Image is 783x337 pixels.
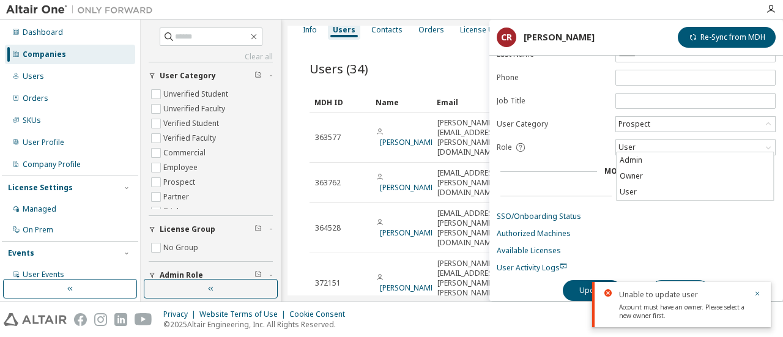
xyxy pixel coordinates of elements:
[163,309,199,319] div: Privacy
[314,92,366,112] div: MDH ID
[380,283,437,293] a: [PERSON_NAME]
[315,223,341,233] span: 364528
[437,209,499,248] span: [EMAIL_ADDRESS][PERSON_NAME][PERSON_NAME][DOMAIN_NAME]
[23,160,81,169] div: Company Profile
[163,102,228,116] label: Unverified Faculty
[437,92,488,112] div: Email
[333,25,355,35] div: Users
[303,25,317,35] div: Info
[497,262,567,273] span: User Activity Logs
[617,168,773,184] li: Owner
[380,137,437,147] a: [PERSON_NAME]
[160,71,216,81] span: User Category
[497,96,608,106] label: Job Title
[617,117,652,131] div: Prospect
[23,204,56,214] div: Managed
[437,259,499,308] span: [PERSON_NAME][EMAIL_ADDRESS][PERSON_NAME][PERSON_NAME][DOMAIN_NAME]
[418,25,444,35] div: Orders
[8,248,34,258] div: Events
[149,52,273,62] a: Clear all
[163,160,200,175] label: Employee
[23,270,64,280] div: User Events
[315,133,341,143] span: 363577
[617,141,637,154] div: User
[163,131,218,146] label: Verified Faculty
[8,183,73,193] div: License Settings
[380,228,437,238] a: [PERSON_NAME]
[651,280,710,301] button: Close
[74,313,87,326] img: facebook.svg
[254,71,262,81] span: Clear filter
[376,92,427,112] div: Name
[23,94,48,103] div: Orders
[114,313,127,326] img: linkedin.svg
[497,73,608,83] label: Phone
[199,309,289,319] div: Website Terms of Use
[497,119,608,129] label: User Category
[604,166,659,176] span: More Details
[135,313,152,326] img: youtube.svg
[497,143,512,152] span: Role
[6,4,159,16] img: Altair One
[563,280,622,301] button: Update
[616,140,775,155] div: User
[315,178,341,188] span: 363762
[315,278,341,288] span: 372151
[254,270,262,280] span: Clear filter
[94,313,107,326] img: instagram.svg
[371,25,403,35] div: Contacts
[163,116,221,131] label: Verified Student
[616,117,775,131] div: Prospect
[160,224,215,234] span: License Group
[23,72,44,81] div: Users
[23,116,41,125] div: SKUs
[23,28,63,37] div: Dashboard
[678,27,776,48] button: Re-Sync from MDH
[149,262,273,289] button: Admin Role
[149,216,273,243] button: License Group
[310,60,368,77] span: Users (34)
[23,225,53,235] div: On Prem
[289,309,352,319] div: Cookie Consent
[437,118,499,157] span: [PERSON_NAME][EMAIL_ADDRESS][PERSON_NAME][DOMAIN_NAME]
[460,25,511,35] div: License Usage
[497,229,776,239] a: Authorized Machines
[619,302,746,320] div: Account must have an owner. Please select a new owner first.
[163,319,352,330] p: © 2025 Altair Engineering, Inc. All Rights Reserved.
[23,50,66,59] div: Companies
[617,184,773,200] li: User
[163,190,191,204] label: Partner
[160,270,203,280] span: Admin Role
[497,212,776,221] a: SSO/Onboarding Status
[163,87,231,102] label: Unverified Student
[163,146,208,160] label: Commercial
[163,175,198,190] label: Prospect
[617,152,773,168] li: Admin
[149,62,273,89] button: User Category
[619,289,746,300] div: Unable to update user
[524,32,595,42] div: [PERSON_NAME]
[4,313,67,326] img: altair_logo.svg
[23,138,64,147] div: User Profile
[437,168,499,198] span: [EMAIL_ADDRESS][PERSON_NAME][DOMAIN_NAME]
[497,246,776,256] a: Available Licenses
[380,182,437,193] a: [PERSON_NAME]
[497,28,516,47] div: CR
[163,240,201,255] label: No Group
[254,224,262,234] span: Clear filter
[163,204,181,219] label: Trial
